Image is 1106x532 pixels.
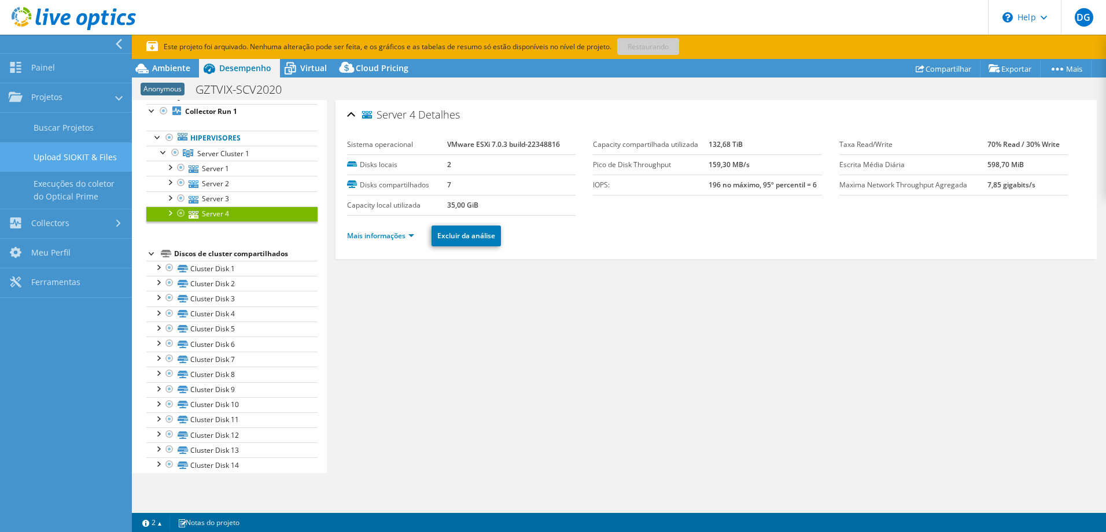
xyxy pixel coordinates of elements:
[1040,60,1092,77] a: Mais
[907,60,980,77] a: Compartilhar
[987,160,1024,169] b: 598,70 MiB
[839,139,988,150] label: Taxa Read/Write
[134,515,170,530] a: 2
[219,62,271,73] span: Desempenho
[347,231,414,241] a: Mais informações
[447,139,560,149] b: VMware ESXi 7.0.3 build-22348816
[987,139,1060,149] b: 70% Read / 30% Write
[146,442,318,457] a: Cluster Disk 13
[146,397,318,412] a: Cluster Disk 10
[347,179,447,191] label: Disks compartilhados
[146,382,318,397] a: Cluster Disk 9
[593,179,709,191] label: IOPS:
[146,367,318,382] a: Cluster Disk 8
[447,160,451,169] b: 2
[347,159,447,171] label: Disks locais
[987,180,1035,190] b: 7,85 gigabits/s
[146,131,318,146] a: Hipervisores
[152,62,190,73] span: Ambiente
[146,352,318,367] a: Cluster Disk 7
[432,226,501,246] a: Excluir da análise
[347,139,447,150] label: Sistema operacional
[146,191,318,206] a: Server 3
[146,161,318,176] a: Server 1
[447,200,478,210] b: 35,00 GiB
[146,457,318,472] a: Cluster Disk 14
[709,180,817,190] b: 196 no máximo, 95º percentil = 6
[593,139,709,150] label: Capacity compartilhada utilizada
[197,149,249,158] span: Server Cluster 1
[146,276,318,291] a: Cluster Disk 2
[169,515,248,530] a: Notas do projeto
[146,427,318,442] a: Cluster Disk 12
[839,179,988,191] label: Maxima Network Throughput Agregada
[1002,12,1013,23] svg: \n
[356,62,408,73] span: Cloud Pricing
[174,247,318,261] div: Discos de cluster compartilhados
[146,337,318,352] a: Cluster Disk 6
[1075,8,1093,27] span: DG
[980,60,1041,77] a: Exportar
[146,176,318,191] a: Server 2
[362,109,415,121] span: Server 4
[146,104,318,119] a: Collector Run 1
[146,412,318,427] a: Cluster Disk 11
[418,108,460,121] span: Detalhes
[146,473,318,488] a: Cluster Disk 15
[839,159,988,171] label: Escrita Média Diária
[593,159,709,171] label: Pico de Disk Throughput
[141,83,185,95] span: Anonymous
[146,306,318,322] a: Cluster Disk 4
[146,146,318,161] a: Server Cluster 1
[146,40,713,53] p: Este projeto foi arquivado. Nenhuma alteração pode ser feita, e os gráficos e as tabelas de resum...
[709,139,743,149] b: 132,68 TiB
[190,83,300,96] h1: GZTVIX-SCV2020
[146,322,318,337] a: Cluster Disk 5
[185,106,237,116] b: Collector Run 1
[347,199,447,211] label: Capacity local utilizada
[146,206,318,221] a: Server 4
[146,291,318,306] a: Cluster Disk 3
[300,62,327,73] span: Virtual
[709,160,750,169] b: 159,30 MB/s
[146,261,318,276] a: Cluster Disk 1
[447,180,451,190] b: 7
